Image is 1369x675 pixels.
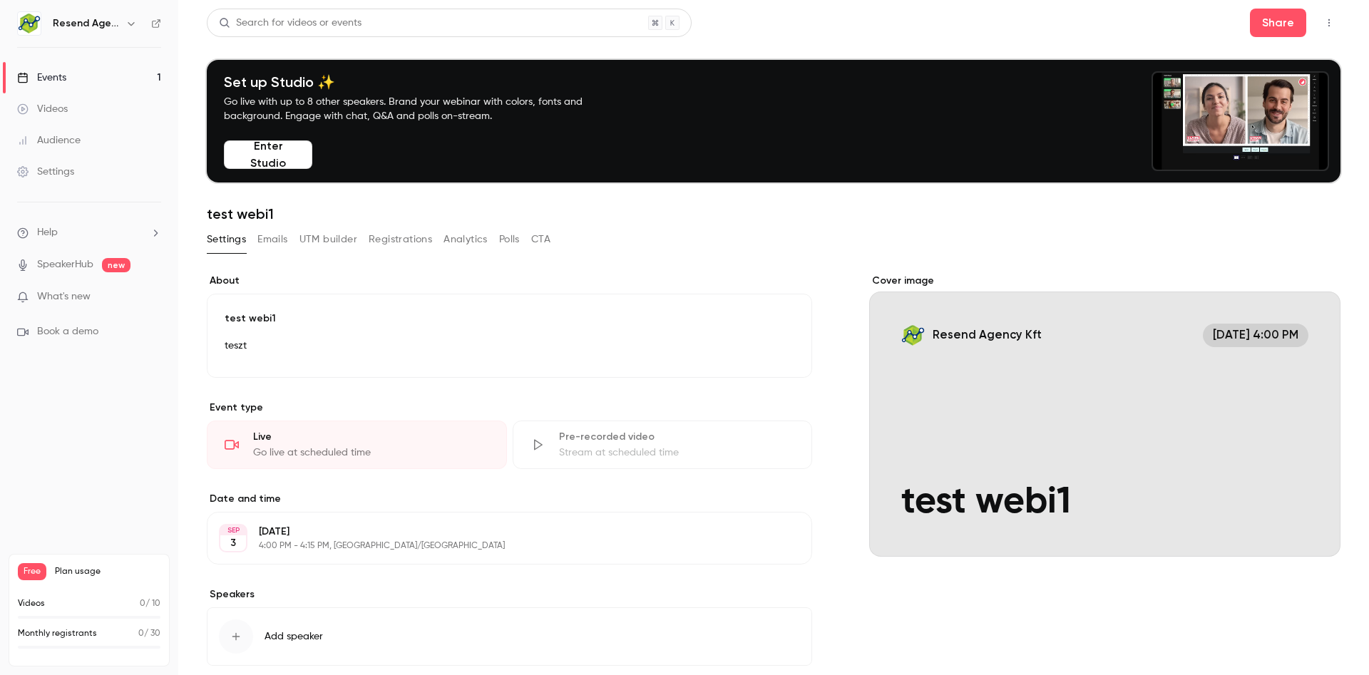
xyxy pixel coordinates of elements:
h6: Resend Agency Kft [53,16,120,31]
span: Add speaker [265,629,323,644]
div: Go live at scheduled time [253,445,489,460]
span: Help [37,225,58,240]
p: Event type [207,401,812,415]
div: Live [253,430,489,444]
span: Plan usage [55,566,160,577]
button: Enter Studio [224,140,312,169]
span: 0 [140,599,145,608]
section: Cover image [869,274,1340,557]
div: LiveGo live at scheduled time [207,421,507,469]
button: Emails [257,228,287,251]
a: SpeakerHub [37,257,93,272]
div: Events [17,71,66,85]
span: Book a demo [37,324,98,339]
button: Share [1250,9,1306,37]
div: Pre-recorded videoStream at scheduled time [513,421,813,469]
p: Monthly registrants [18,627,97,640]
span: Free [18,563,46,580]
li: help-dropdown-opener [17,225,161,240]
span: What's new [37,289,91,304]
p: / 10 [140,597,160,610]
button: Analytics [443,228,488,251]
button: Polls [499,228,520,251]
button: UTM builder [299,228,357,251]
img: Resend Agency Kft [18,12,41,35]
h1: test webi1 [207,205,1340,222]
div: Stream at scheduled time [559,445,795,460]
div: Settings [17,165,74,179]
p: 4:00 PM - 4:15 PM, [GEOGRAPHIC_DATA]/[GEOGRAPHIC_DATA] [259,540,737,552]
p: / 30 [138,627,160,640]
button: Settings [207,228,246,251]
div: Audience [17,133,81,148]
p: Videos [18,597,45,610]
button: Registrations [369,228,432,251]
label: About [207,274,812,288]
p: Go live with up to 8 other speakers. Brand your webinar with colors, fonts and background. Engage... [224,95,616,123]
label: Cover image [869,274,1340,288]
div: Videos [17,102,68,116]
h4: Set up Studio ✨ [224,73,616,91]
p: [DATE] [259,525,737,539]
label: Speakers [207,587,812,602]
span: 0 [138,629,144,638]
label: Date and time [207,492,812,506]
div: SEP [220,525,246,535]
div: Pre-recorded video [559,430,795,444]
button: Add speaker [207,607,812,666]
p: teszt [225,337,794,354]
p: 3 [230,536,236,550]
div: Search for videos or events [219,16,362,31]
button: CTA [531,228,550,251]
span: new [102,258,130,272]
p: test webi1 [225,311,794,326]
